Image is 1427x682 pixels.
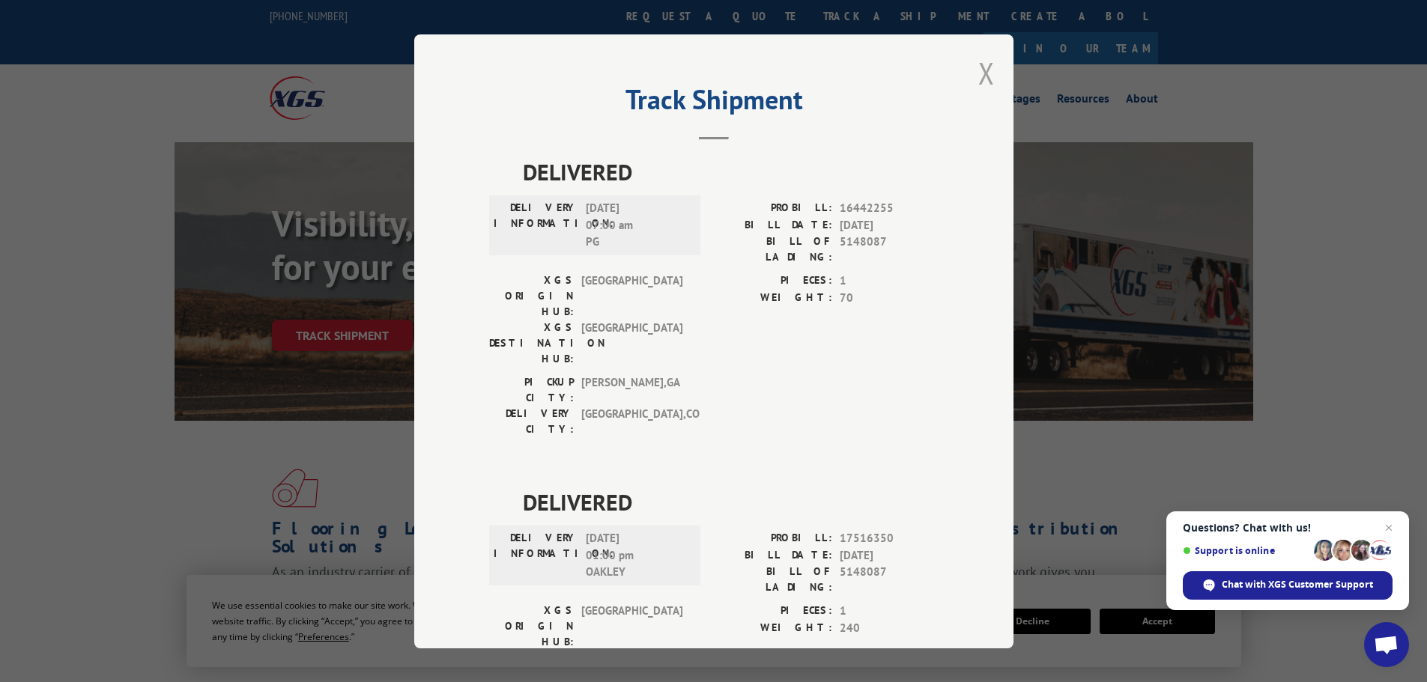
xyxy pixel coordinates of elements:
span: 5148087 [840,234,939,265]
label: XGS ORIGIN HUB: [489,603,574,650]
label: PROBILL: [714,530,832,547]
label: DELIVERY INFORMATION: [494,200,578,251]
span: Chat with XGS Customer Support [1183,571,1393,600]
label: PROBILL: [714,200,832,217]
label: BILL OF LADING: [714,234,832,265]
span: DELIVERED [523,485,939,519]
label: WEIGHT: [714,289,832,306]
span: [DATE] [840,216,939,234]
span: [DATE] [840,546,939,564]
span: 5148087 [840,564,939,595]
span: 1 [840,273,939,290]
label: DELIVERY CITY: [489,406,574,437]
label: BILL DATE: [714,546,832,564]
span: [PERSON_NAME] , GA [581,374,682,406]
span: Questions? Chat with us! [1183,522,1393,534]
span: 240 [840,619,939,636]
label: XGS DESTINATION HUB: [489,320,574,367]
label: DELIVERY INFORMATION: [494,530,578,581]
span: [DATE] 07:00 am PG [586,200,687,251]
label: BILL DATE: [714,216,832,234]
span: DELIVERED [523,155,939,189]
span: Support is online [1183,545,1309,556]
label: WEIGHT: [714,619,832,636]
span: 70 [840,289,939,306]
label: PIECES: [714,273,832,290]
span: [DATE] 01:00 pm OAKLEY [586,530,687,581]
a: Open chat [1364,622,1409,667]
label: XGS ORIGIN HUB: [489,273,574,320]
span: [GEOGRAPHIC_DATA] [581,320,682,367]
span: 16442255 [840,200,939,217]
span: 1 [840,603,939,620]
label: PICKUP CITY: [489,374,574,406]
span: [GEOGRAPHIC_DATA] [581,603,682,650]
span: 17516350 [840,530,939,547]
label: PIECES: [714,603,832,620]
span: [GEOGRAPHIC_DATA] [581,273,682,320]
h2: Track Shipment [489,89,939,118]
span: Chat with XGS Customer Support [1222,578,1373,591]
label: BILL OF LADING: [714,564,832,595]
button: Close modal [978,53,995,93]
span: [GEOGRAPHIC_DATA] , CO [581,406,682,437]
